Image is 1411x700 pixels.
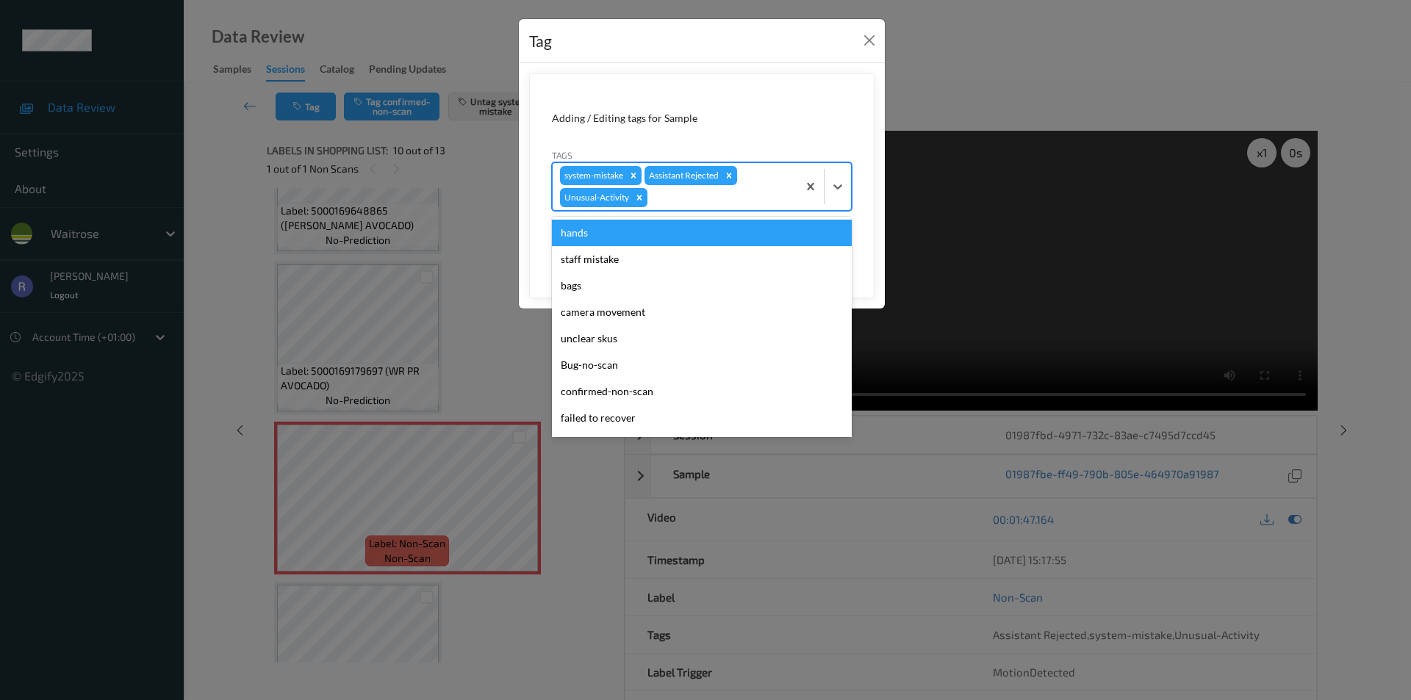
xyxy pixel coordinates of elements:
label: Tags [552,148,572,162]
div: hands [552,220,852,246]
div: Bug-no-scan [552,352,852,378]
div: Remove Assistant Rejected [721,166,737,185]
div: confirmed-non-scan [552,378,852,405]
div: failed to recover [552,405,852,431]
div: unclear skus [552,325,852,352]
div: product recovered [552,431,852,458]
button: Close [859,30,880,51]
div: Assistant Rejected [645,166,721,185]
div: system-mistake [560,166,625,185]
div: Remove Unusual-Activity [631,188,647,207]
div: Remove system-mistake [625,166,642,185]
div: camera movement [552,299,852,325]
div: staff mistake [552,246,852,273]
div: Tag [529,29,552,53]
div: Unusual-Activity [560,188,631,207]
div: bags [552,273,852,299]
div: Adding / Editing tags for Sample [552,111,852,126]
